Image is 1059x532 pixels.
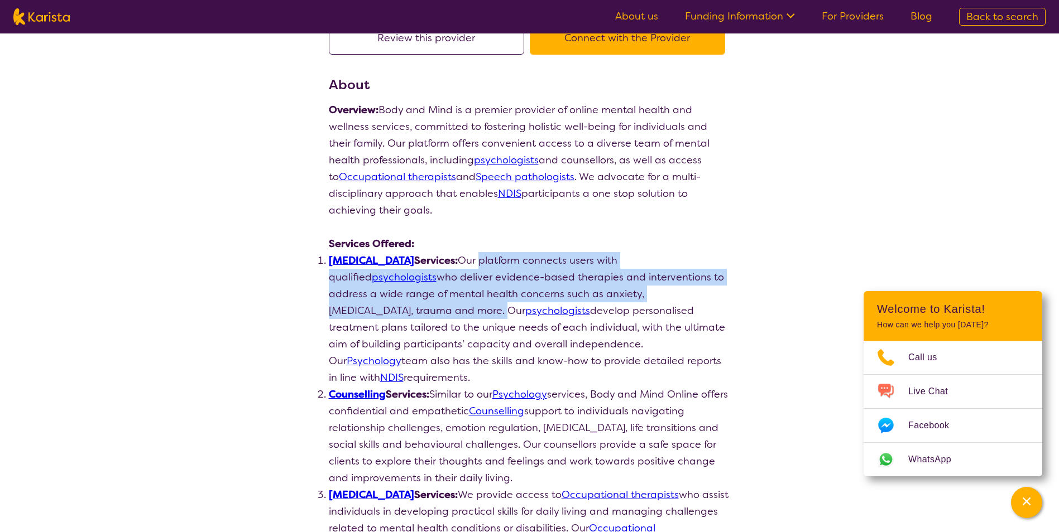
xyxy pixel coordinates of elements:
[329,252,731,386] li: Our platform connects users with qualified who deliver evidence-based therapies and interventions...
[1011,487,1042,518] button: Channel Menu
[492,388,547,401] a: Psychology
[864,291,1042,476] div: Channel Menu
[329,488,414,501] a: [MEDICAL_DATA]
[822,9,884,23] a: For Providers
[474,153,539,167] a: psychologists
[329,388,429,401] strong: Services:
[685,9,795,23] a: Funding Information
[908,383,961,400] span: Live Chat
[329,103,378,117] strong: Overview:
[347,354,401,367] a: Psychology
[911,9,932,23] a: Blog
[339,170,456,183] a: Occupational therapists
[329,254,458,267] strong: Services:
[908,349,951,366] span: Call us
[562,488,679,501] a: Occupational therapists
[530,21,725,55] button: Connect with the Provider
[525,304,590,317] a: psychologists
[530,31,731,45] a: Connect with the Provider
[329,101,731,219] p: Body and Mind is a premier provider of online mental health and wellness services, committed to f...
[864,341,1042,476] ul: Choose channel
[615,9,658,23] a: About us
[329,21,524,55] button: Review this provider
[908,451,965,468] span: WhatsApp
[329,488,458,501] strong: Services:
[877,302,1029,316] h2: Welcome to Karista!
[498,187,521,200] a: NDIS
[864,443,1042,476] a: Web link opens in a new tab.
[329,388,386,401] a: Counselling
[329,75,731,95] h3: About
[908,417,962,434] span: Facebook
[372,270,437,284] a: psychologists
[13,8,70,25] img: Karista logo
[329,237,414,250] strong: Services Offered:
[959,8,1046,26] a: Back to search
[380,371,404,384] a: NDIS
[476,170,574,183] a: Speech pathologists
[966,10,1038,23] span: Back to search
[469,404,524,418] a: Counselling
[329,31,530,45] a: Review this provider
[877,320,1029,330] p: How can we help you [DATE]?
[329,254,414,267] a: [MEDICAL_DATA]
[329,386,731,486] li: Similar to our services, Body and Mind Online offers confidential and empathetic support to indiv...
